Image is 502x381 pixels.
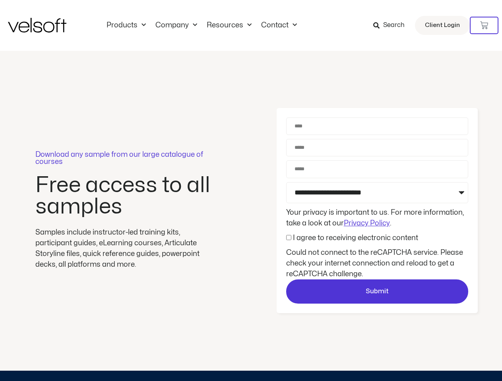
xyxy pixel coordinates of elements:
nav: Menu [102,21,302,30]
div: Could not connect to the reCAPTCHA service. Please check your internet connection and reload to g... [286,247,468,279]
button: Submit [286,279,468,304]
img: Velsoft Training Materials [8,18,66,33]
a: ProductsMenu Toggle [102,21,151,30]
div: Samples include instructor-led training kits, participant guides, eLearning courses, Articulate S... [35,227,214,270]
a: ContactMenu Toggle [256,21,302,30]
a: Client Login [415,16,470,35]
span: Submit [366,287,389,297]
a: CompanyMenu Toggle [151,21,202,30]
div: Your privacy is important to us. For more information, take a look at our . [284,207,470,229]
a: Privacy Policy [344,220,390,227]
span: Search [383,20,405,31]
p: Download any sample from our large catalogue of courses [35,151,214,165]
a: ResourcesMenu Toggle [202,21,256,30]
span: Client Login [425,20,460,31]
h2: Free access to all samples [35,175,214,217]
a: Search [373,19,410,32]
label: I agree to receiving electronic content [293,235,418,241]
